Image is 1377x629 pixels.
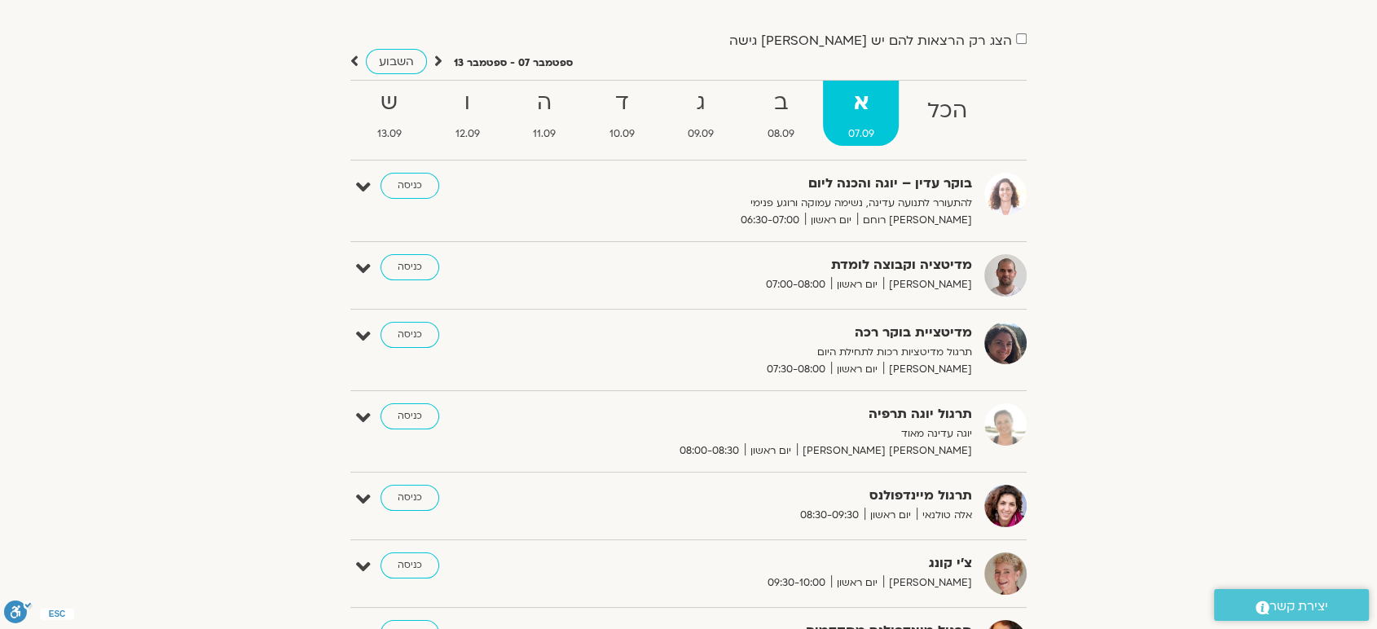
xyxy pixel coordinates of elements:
span: יום ראשון [831,276,883,293]
a: ג09.09 [663,81,740,146]
span: 13.09 [352,125,427,143]
strong: מדיטציית בוקר רכה [573,322,972,344]
span: 07:00-08:00 [760,276,831,293]
a: הכל [902,81,992,146]
a: ש13.09 [352,81,427,146]
a: כניסה [381,485,439,511]
span: יום ראשון [831,574,883,592]
span: השבוע [379,54,414,69]
strong: תרגול יוגה תרפיה [573,403,972,425]
span: 08:00-08:30 [674,442,745,460]
span: [PERSON_NAME] [883,276,972,293]
strong: ג [663,85,740,121]
strong: בוקר עדין – יוגה והכנה ליום [573,173,972,195]
strong: תרגול מיינדפולנס [573,485,972,507]
span: [PERSON_NAME] [PERSON_NAME] [797,442,972,460]
span: יום ראשון [831,361,883,378]
span: 09.09 [663,125,740,143]
a: כניסה [381,403,439,429]
span: [PERSON_NAME] רוחם [857,212,972,229]
strong: א [823,85,900,121]
a: ב08.09 [742,81,820,146]
strong: צ'י קונג [573,552,972,574]
span: 07.09 [823,125,900,143]
p: להתעורר לתנועה עדינה, נשימה עמוקה ורוגע פנימי [573,195,972,212]
p: ספטמבר 07 - ספטמבר 13 [454,55,573,72]
strong: ו [430,85,505,121]
span: 06:30-07:00 [735,212,805,229]
a: כניסה [381,254,439,280]
span: 12.09 [430,125,505,143]
span: 11.09 [508,125,581,143]
strong: ב [742,85,820,121]
span: [PERSON_NAME] [883,574,972,592]
strong: מדיטציה וקבוצה לומדת [573,254,972,276]
a: כניסה [381,552,439,578]
span: יום ראשון [805,212,857,229]
span: 10.09 [584,125,660,143]
span: אלה טולנאי [917,507,972,524]
strong: ש [352,85,427,121]
a: ו12.09 [430,81,505,146]
strong: ה [508,85,581,121]
a: השבוע [366,49,427,74]
span: יום ראשון [745,442,797,460]
span: 07:30-08:00 [761,361,831,378]
a: ה11.09 [508,81,581,146]
span: [PERSON_NAME] [883,361,972,378]
span: 08.09 [742,125,820,143]
label: הצג רק הרצאות להם יש [PERSON_NAME] גישה [729,33,1012,48]
a: יצירת קשר [1214,589,1369,621]
a: כניסה [381,322,439,348]
p: תרגול מדיטציות רכות לתחילת היום [573,344,972,361]
p: יוגה עדינה מאוד [573,425,972,442]
strong: הכל [902,93,992,130]
span: יצירת קשר [1269,596,1328,618]
a: ד10.09 [584,81,660,146]
strong: ד [584,85,660,121]
a: א07.09 [823,81,900,146]
a: כניסה [381,173,439,199]
span: 08:30-09:30 [794,507,864,524]
span: יום ראשון [864,507,917,524]
span: 09:30-10:00 [762,574,831,592]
